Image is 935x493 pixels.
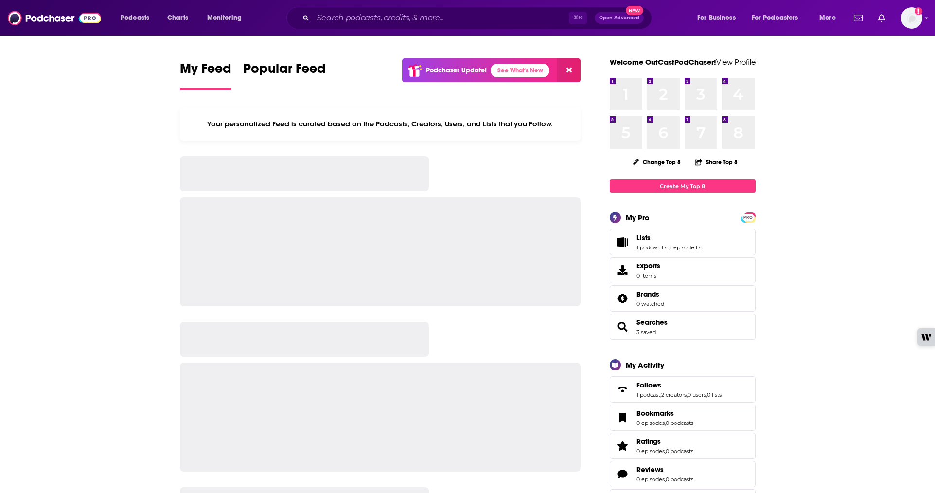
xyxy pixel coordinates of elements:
[636,244,669,251] a: 1 podcast list
[915,7,922,15] svg: Add a profile image
[613,439,633,453] a: Ratings
[200,10,254,26] button: open menu
[121,11,149,25] span: Podcasts
[687,391,688,398] span: ,
[666,420,693,426] a: 0 podcasts
[665,476,666,483] span: ,
[613,264,633,277] span: Exports
[610,314,756,340] span: Searches
[313,10,569,26] input: Search podcasts, credits, & more...
[706,391,707,398] span: ,
[161,10,194,26] a: Charts
[610,257,756,283] a: Exports
[595,12,644,24] button: Open AdvancedNew
[636,300,664,307] a: 0 watched
[613,292,633,305] a: Brands
[613,383,633,396] a: Follows
[296,7,661,29] div: Search podcasts, credits, & more...
[610,461,756,487] span: Reviews
[610,229,756,255] span: Lists
[752,11,798,25] span: For Podcasters
[636,329,656,335] a: 3 saved
[636,381,661,389] span: Follows
[114,10,162,26] button: open menu
[636,290,659,299] span: Brands
[636,391,660,398] a: 1 podcast
[8,9,101,27] img: Podchaser - Follow, Share and Rate Podcasts
[636,420,665,426] a: 0 episodes
[670,244,703,251] a: 1 episode list
[636,476,665,483] a: 0 episodes
[167,11,188,25] span: Charts
[636,233,703,242] a: Lists
[636,437,661,446] span: Ratings
[426,66,487,74] p: Podchaser Update!
[636,262,660,270] span: Exports
[636,318,668,327] a: Searches
[688,391,706,398] a: 0 users
[626,6,643,15] span: New
[626,213,650,222] div: My Pro
[180,107,581,141] div: Your personalized Feed is curated based on the Podcasts, Creators, Users, and Lists that you Follow.
[626,360,664,370] div: My Activity
[665,448,666,455] span: ,
[636,465,693,474] a: Reviews
[666,476,693,483] a: 0 podcasts
[613,467,633,481] a: Reviews
[669,244,670,251] span: ,
[874,10,889,26] a: Show notifications dropdown
[636,409,674,418] span: Bookmarks
[180,60,231,90] a: My Feed
[243,60,326,83] span: Popular Feed
[636,290,664,299] a: Brands
[610,179,756,193] a: Create My Top 8
[690,10,748,26] button: open menu
[661,391,687,398] a: 2 creators
[569,12,587,24] span: ⌘ K
[636,465,664,474] span: Reviews
[665,420,666,426] span: ,
[610,285,756,312] span: Brands
[745,10,812,26] button: open menu
[613,235,633,249] a: Lists
[627,156,687,168] button: Change Top 8
[491,64,549,77] a: See What's New
[243,60,326,90] a: Popular Feed
[207,11,242,25] span: Monitoring
[812,10,848,26] button: open menu
[901,7,922,29] img: User Profile
[180,60,231,83] span: My Feed
[610,376,756,403] span: Follows
[901,7,922,29] button: Show profile menu
[636,381,722,389] a: Follows
[610,57,716,67] a: Welcome OutCastPodChaser!
[660,391,661,398] span: ,
[666,448,693,455] a: 0 podcasts
[901,7,922,29] span: Logged in as OutCastPodChaser
[819,11,836,25] span: More
[599,16,639,20] span: Open Advanced
[850,10,866,26] a: Show notifications dropdown
[636,409,693,418] a: Bookmarks
[716,57,756,67] a: View Profile
[610,405,756,431] span: Bookmarks
[613,320,633,334] a: Searches
[697,11,736,25] span: For Business
[636,448,665,455] a: 0 episodes
[636,233,651,242] span: Lists
[636,272,660,279] span: 0 items
[610,433,756,459] span: Ratings
[694,153,738,172] button: Share Top 8
[742,213,754,221] a: PRO
[636,437,693,446] a: Ratings
[707,391,722,398] a: 0 lists
[613,411,633,424] a: Bookmarks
